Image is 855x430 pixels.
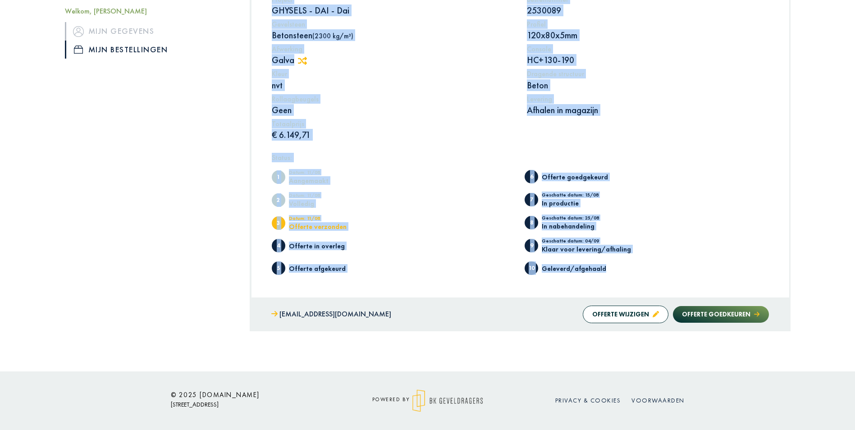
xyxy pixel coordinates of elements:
div: Aangemaakt [289,177,363,184]
p: 120x80x5mm [527,29,769,41]
div: In nabehandeling [542,223,616,229]
div: Datum: 11/08 [289,170,363,177]
span: Volledig [272,193,285,207]
a: iconMijn gegevens [65,22,236,40]
span: Offerte goedgekeurd [525,170,538,183]
p: Betonsteen [272,29,514,41]
a: Voorwaarden [631,396,685,404]
p: Afhalen in magazijn [527,104,769,116]
div: Volledig [289,200,363,207]
p: Geen [272,104,514,116]
div: powered by [347,389,509,412]
h5: Profiel [527,20,769,28]
p: Beton [527,79,769,91]
span: (2300 kg/m³) [312,32,353,40]
img: logo [412,389,483,412]
p: € 6.149,71 [272,129,514,141]
div: Offerte in overleg [289,242,363,249]
p: HC+130-190 [527,54,769,66]
div: Datum: 11/08 [289,216,363,223]
h5: Afwerking [272,45,514,53]
div: Geschatte datum: 25/08 [542,215,616,223]
p: [STREET_ADDRESS] [171,399,333,410]
h5: Rollaagbeugels [272,95,514,103]
div: Geleverd/afgehaald [542,265,616,272]
a: [EMAIL_ADDRESS][DOMAIN_NAME] [271,308,391,321]
img: icon [73,26,84,37]
button: Offerte goedkeuren [673,306,768,323]
h5: Welkom, [PERSON_NAME] [65,7,236,15]
button: Offerte wijzigen [583,306,668,323]
div: Offerte verzonden [289,223,363,230]
h5: Kleur [272,69,514,78]
h5: Levering [527,95,769,103]
a: Privacy & cookies [555,396,621,404]
span: Offerte verzonden [272,216,285,230]
p: nvt [272,79,514,91]
img: icon [74,46,83,54]
a: iconMijn bestellingen [65,41,236,59]
div: Geschatte datum: 04/09 [542,238,631,246]
span: Offerte in overleg [272,239,285,252]
h5: Status: [272,153,769,162]
h6: © 2025 [DOMAIN_NAME] [171,391,333,399]
span: Geleverd/afgehaald [525,261,538,275]
span: In productie [525,193,538,206]
div: Klaar voor levering/afhaling [542,246,631,252]
h5: Gevelsteen [272,20,514,28]
p: Galva [272,54,514,66]
div: In productie [542,200,616,206]
div: Geschatte datum: 15/08 [542,192,616,200]
p: GHYSELS - DAI - Dai [272,5,514,16]
span: Klaar voor levering/afhaling [525,239,538,252]
h5: Dragende structuur [527,69,769,78]
h5: Console [527,45,769,53]
h5: Totaalprijs [272,119,514,128]
div: Offerte afgekeurd [289,265,363,272]
p: 2530089 [527,5,769,16]
div: Offerte goedgekeurd [542,174,616,180]
div: Datum: 11/08 [289,193,363,200]
span: Aangemaakt [272,170,285,184]
span: Offerte afgekeurd [272,261,285,275]
span: In nabehandeling [525,216,538,229]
